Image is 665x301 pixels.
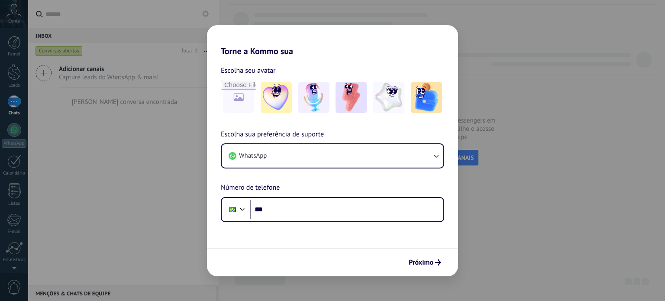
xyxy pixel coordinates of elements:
h2: Torne a Kommo sua [207,25,458,56]
img: -5.jpeg [411,82,442,113]
span: Escolha seu avatar [221,65,276,76]
span: Número de telefone [221,182,280,194]
span: WhatsApp [239,152,267,160]
img: -4.jpeg [373,82,404,113]
span: Próximo [409,259,433,265]
img: -2.jpeg [298,82,329,113]
img: -3.jpeg [336,82,367,113]
button: Próximo [405,255,445,270]
span: Escolha sua preferência de suporte [221,129,324,140]
img: -1.jpeg [261,82,292,113]
div: Brazil: + 55 [224,201,241,219]
button: WhatsApp [222,144,443,168]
